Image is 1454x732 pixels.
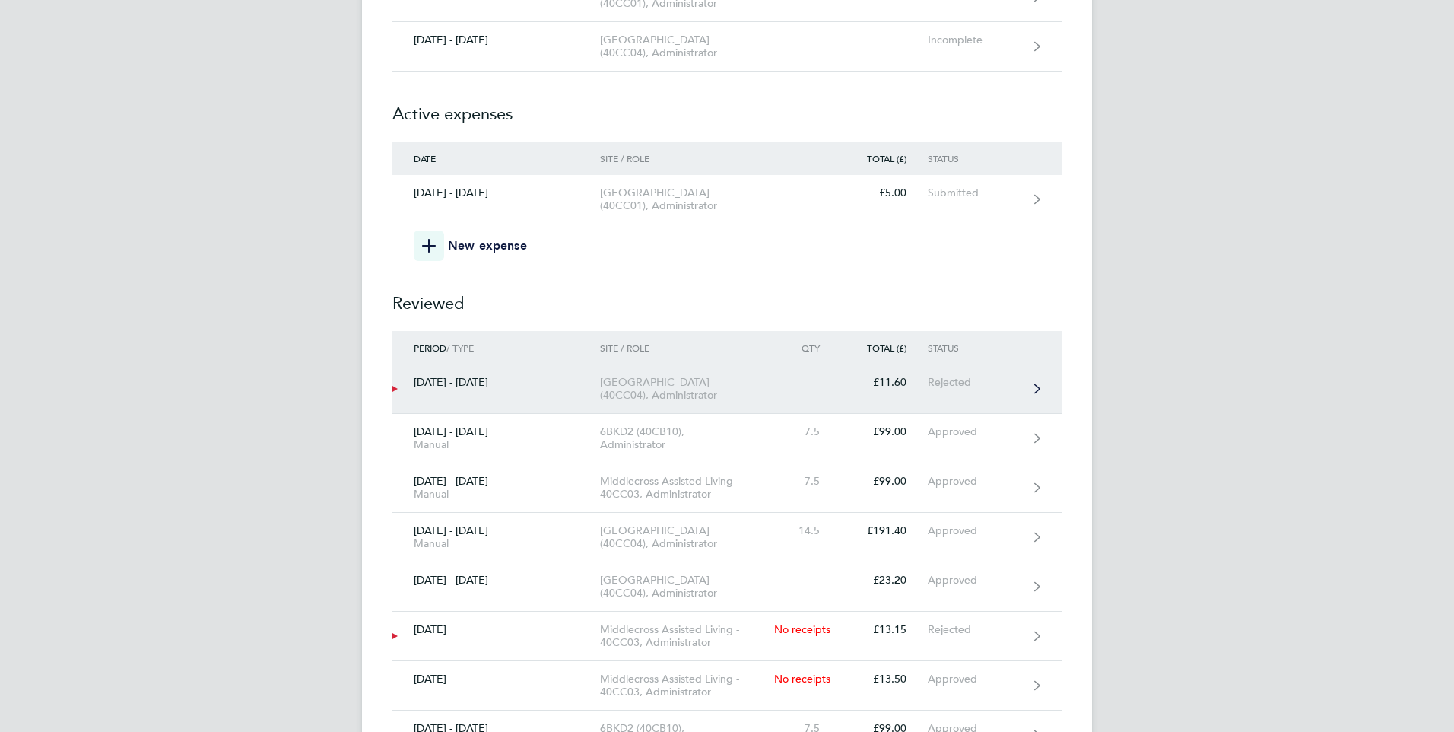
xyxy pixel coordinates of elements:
[392,342,600,353] div: / Type
[392,661,1062,711] a: [DATE]Middlecross Assisted Living - 40CC03, AdministratorNo receipts£13.50Approved
[392,562,1062,612] a: [DATE] - [DATE][GEOGRAPHIC_DATA] (40CC04), Administrator£23.20Approved
[392,612,1062,661] a: [DATE]Middlecross Assisted Living - 40CC03, AdministratorNo receipts£13.15Rejected
[841,574,928,587] div: £23.20
[392,22,1062,72] a: [DATE] - [DATE][GEOGRAPHIC_DATA] (40CC04), AdministratorIncomplete
[841,673,928,686] div: £13.50
[774,524,841,537] div: 14.5
[392,261,1062,331] h2: Reviewed
[600,673,774,699] div: Middlecross Assisted Living - 40CC03, Administrator
[600,475,774,501] div: Middlecross Assisted Living - 40CC03, Administrator
[928,425,1021,438] div: Approved
[600,153,774,164] div: Site / Role
[392,414,1062,463] a: [DATE] - [DATE]Manual6BKD2 (40CB10), Administrator7.5£99.00Approved
[392,513,1062,562] a: [DATE] - [DATE]Manual[GEOGRAPHIC_DATA] (40CC04), Administrator14.5£191.40Approved
[392,376,600,389] div: [DATE] - [DATE]
[774,673,841,686] div: No receipts
[392,623,600,636] div: [DATE]
[392,425,600,451] div: [DATE] - [DATE]
[392,364,1062,414] a: [DATE] - [DATE][GEOGRAPHIC_DATA] (40CC04), Administrator£11.60Rejected
[774,342,841,353] div: Qty
[392,673,600,686] div: [DATE]
[928,153,1021,164] div: Status
[774,425,841,438] div: 7.5
[414,342,446,354] span: Period
[928,475,1021,488] div: Approved
[841,524,928,537] div: £191.40
[414,537,579,550] div: Manual
[600,425,774,451] div: 6BKD2 (40CB10), Administrator
[600,524,774,550] div: [GEOGRAPHIC_DATA] (40CC04), Administrator
[414,488,579,501] div: Manual
[841,475,928,488] div: £99.00
[841,186,928,199] div: £5.00
[841,153,928,164] div: Total (£)
[928,342,1021,353] div: Status
[928,673,1021,686] div: Approved
[600,623,774,649] div: Middlecross Assisted Living - 40CC03, Administrator
[392,574,600,587] div: [DATE] - [DATE]
[600,342,774,353] div: Site / Role
[774,475,841,488] div: 7.5
[392,72,1062,142] h2: Active expenses
[392,175,1062,224] a: [DATE] - [DATE][GEOGRAPHIC_DATA] (40CC01), Administrator£5.00Submitted
[600,574,774,600] div: [GEOGRAPHIC_DATA] (40CC04), Administrator
[928,524,1021,537] div: Approved
[774,623,841,636] div: No receipts
[392,463,1062,513] a: [DATE] - [DATE]ManualMiddlecross Assisted Living - 40CC03, Administrator7.5£99.00Approved
[600,376,774,402] div: [GEOGRAPHIC_DATA] (40CC04), Administrator
[928,376,1021,389] div: Rejected
[928,186,1021,199] div: Submitted
[414,231,527,261] button: New expense
[414,438,579,451] div: Manual
[841,425,928,438] div: £99.00
[392,524,600,550] div: [DATE] - [DATE]
[448,237,527,255] span: New expense
[928,623,1021,636] div: Rejected
[392,475,600,501] div: [DATE] - [DATE]
[928,574,1021,587] div: Approved
[600,186,774,212] div: [GEOGRAPHIC_DATA] (40CC01), Administrator
[392,33,600,46] div: [DATE] - [DATE]
[392,186,600,199] div: [DATE] - [DATE]
[600,33,774,59] div: [GEOGRAPHIC_DATA] (40CC04), Administrator
[841,376,928,389] div: £11.60
[928,33,1021,46] div: Incomplete
[392,153,600,164] div: Date
[841,623,928,636] div: £13.15
[841,342,928,353] div: Total (£)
